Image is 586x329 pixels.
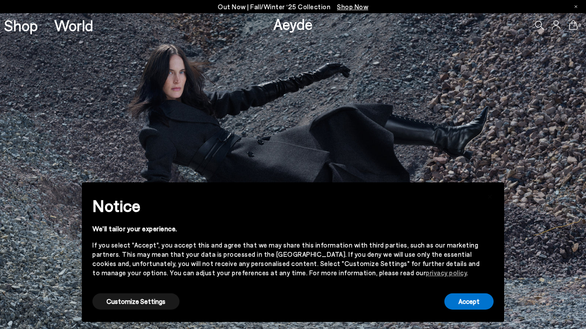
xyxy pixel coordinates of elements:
span: × [487,189,493,202]
h2: Notice [92,194,480,217]
a: privacy policy [426,269,467,277]
button: Customize Settings [92,293,179,310]
div: We'll tailor your experience. [92,224,480,233]
button: Close this notice [480,185,501,206]
button: Accept [444,293,494,310]
div: If you select "Accept", you accept this and agree that we may share this information with third p... [92,240,480,277]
